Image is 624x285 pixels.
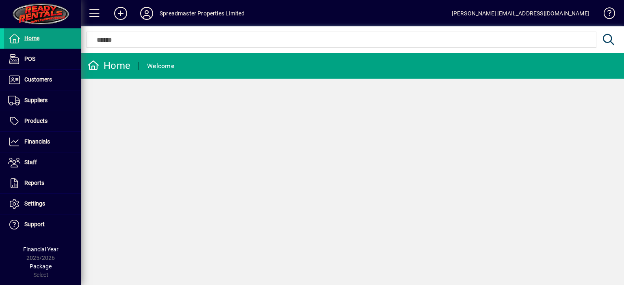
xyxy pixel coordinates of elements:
a: POS [4,49,81,69]
span: Financials [24,138,50,145]
span: Package [30,263,52,270]
div: Welcome [147,60,174,73]
span: Staff [24,159,37,165]
a: Financials [4,132,81,152]
span: Suppliers [24,97,48,103]
div: [PERSON_NAME] [EMAIL_ADDRESS][DOMAIN_NAME] [452,7,589,20]
span: Products [24,118,48,124]
div: Spreadmaster Properties Limited [160,7,245,20]
span: Reports [24,180,44,186]
span: Home [24,35,39,41]
a: Customers [4,70,81,90]
a: Staff [4,152,81,173]
span: Financial Year [23,246,58,253]
a: Reports [4,173,81,193]
span: Support [24,221,45,227]
a: Support [4,214,81,235]
a: Knowledge Base [598,2,614,28]
a: Suppliers [4,90,81,111]
span: Customers [24,76,52,83]
button: Profile [134,6,160,21]
a: Products [4,111,81,131]
button: Add [108,6,134,21]
span: POS [24,56,35,62]
div: Home [87,59,130,72]
a: Settings [4,194,81,214]
span: Settings [24,200,45,207]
